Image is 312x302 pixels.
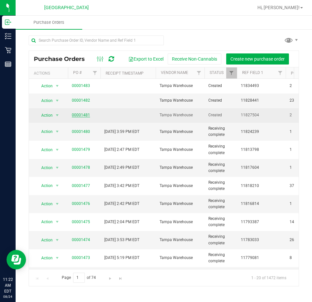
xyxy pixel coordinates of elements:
span: 23 [290,97,308,104]
span: 1 - 20 of 1472 items [246,273,292,282]
a: Go to the last page [116,273,125,281]
span: Purchase Orders [25,20,73,25]
a: Ref Field 1 [242,70,263,75]
a: 00001479 [72,147,90,152]
inline-svg: Retail [5,47,11,53]
span: Tampa Warehouse [160,97,201,104]
span: 2 [290,112,308,118]
span: Action [35,181,53,190]
span: Tampa Warehouse [160,183,201,189]
a: 00001475 [72,220,90,224]
span: Action [35,163,53,172]
span: [DATE] 3:53 PM EDT [104,237,139,243]
span: 2 [290,83,308,89]
input: 1 [73,273,85,283]
span: 11824239 [241,129,282,135]
span: 11828441 [241,97,282,104]
span: Receiving complete [208,234,233,246]
span: 11817604 [241,165,282,171]
span: Action [35,199,53,209]
a: Purchase Orders [16,16,82,29]
span: Action [35,145,53,154]
p: 11:22 AM EDT [3,277,13,294]
span: Created [208,83,233,89]
a: 00001481 [72,113,90,117]
span: Receiving complete [208,125,233,138]
span: 11818210 [241,183,282,189]
span: select [53,253,61,263]
a: Filter [226,67,237,79]
a: Go to the next page [106,273,115,281]
span: Hi, [PERSON_NAME]! [257,5,300,10]
div: Actions [34,71,65,76]
span: Tampa Warehouse [160,147,201,153]
button: Create new purchase order [226,53,289,65]
span: [DATE] 3:42 PM EDT [104,183,139,189]
span: [GEOGRAPHIC_DATA] [44,5,89,10]
span: Tampa Warehouse [160,165,201,171]
span: 8 [290,255,308,261]
span: Tampa Warehouse [160,112,201,118]
a: Status [210,70,224,75]
inline-svg: Reports [5,61,11,67]
span: Action [35,81,53,91]
span: select [53,81,61,91]
span: Tampa Warehouse [160,237,201,243]
a: Filter [275,67,286,79]
span: Created [208,112,233,118]
span: 37 [290,183,308,189]
span: Action [35,111,53,120]
span: Tampa Warehouse [160,219,201,225]
span: Receiving complete [208,252,233,264]
span: 1 [290,201,308,207]
span: Action [35,253,53,263]
a: 00001480 [72,129,90,134]
span: select [53,163,61,172]
span: select [53,236,61,245]
span: select [53,145,61,154]
span: select [53,217,61,226]
a: Vendor Name [161,70,188,75]
span: Action [35,217,53,226]
span: 11827504 [241,112,282,118]
span: select [53,199,61,209]
span: Action [35,96,53,105]
span: 11783033 [241,237,282,243]
span: select [53,127,61,136]
span: 11816814 [241,201,282,207]
input: Search Purchase Order ID, Vendor Name and Ref Field 1 [29,36,164,45]
inline-svg: Inventory [5,33,11,39]
span: Purchase Orders [34,55,91,63]
span: [DATE] 2:42 PM EDT [104,201,139,207]
span: [DATE] 5:19 PM EDT [104,255,139,261]
span: Tampa Warehouse [160,201,201,207]
a: PO Lines [291,71,307,76]
span: 26 [290,237,308,243]
span: 1 [290,147,308,153]
span: Tampa Warehouse [160,83,201,89]
span: 14 [290,219,308,225]
a: Receipt Timestamp [106,71,144,76]
span: select [53,181,61,190]
a: 00001478 [72,165,90,170]
span: Page of 74 [56,273,101,283]
inline-svg: Inbound [5,19,11,25]
span: Tampa Warehouse [160,129,201,135]
span: Tampa Warehouse [160,255,201,261]
a: 00001474 [72,237,90,242]
span: [DATE] 2:47 PM EDT [104,147,139,153]
span: Receiving complete [208,198,233,210]
span: Receiving complete [208,216,233,228]
iframe: Resource center [6,250,26,269]
span: Created [208,97,233,104]
a: 00001476 [72,201,90,206]
button: Receive Non-Cannabis [168,53,221,65]
span: Receiving complete [208,143,233,156]
span: 11813798 [241,147,282,153]
span: 11834493 [241,83,282,89]
button: Export to Excel [124,53,168,65]
span: 1 [290,129,308,135]
p: 08/24 [3,294,13,299]
span: Action [35,236,53,245]
span: [DATE] 3:59 PM EDT [104,129,139,135]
